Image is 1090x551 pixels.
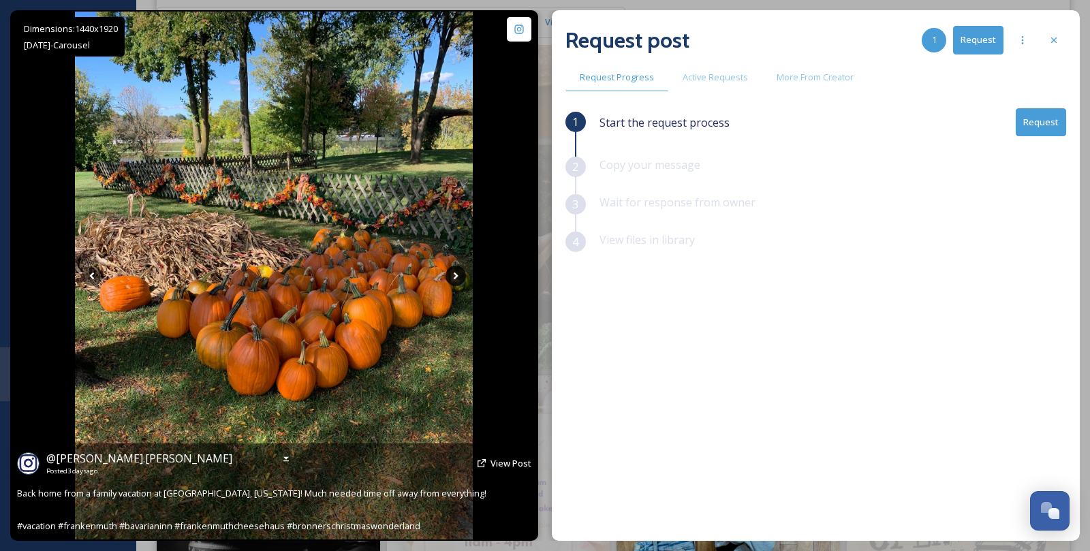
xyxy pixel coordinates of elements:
[580,71,654,84] span: Request Progress
[1030,491,1070,531] button: Open Chat
[599,114,730,131] span: Start the request process
[953,26,1003,54] button: Request
[572,159,578,175] span: 2
[599,232,695,247] span: View files in library
[572,234,578,250] span: 4
[46,451,232,466] span: @ [PERSON_NAME].[PERSON_NAME]
[17,487,486,532] span: Back home from a family vacation at [GEOGRAPHIC_DATA], [US_STATE]! Much needed time off away from...
[24,39,90,51] span: [DATE] - Carousel
[572,114,578,130] span: 1
[572,196,578,212] span: 3
[1016,108,1066,136] button: Request
[490,457,531,470] a: View Post
[75,12,473,539] img: Back home from a family vacation at Frankenmuth, Michigan! Much needed time off away from everyth...
[46,467,232,476] span: Posted 3 days ago
[24,22,118,35] span: Dimensions: 1440 x 1920
[46,450,232,467] a: @[PERSON_NAME].[PERSON_NAME]
[599,195,756,210] span: Wait for response from owner
[683,71,748,84] span: Active Requests
[932,33,937,46] span: 1
[599,157,700,172] span: Copy your message
[565,24,689,57] h2: Request post
[777,71,854,84] span: More From Creator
